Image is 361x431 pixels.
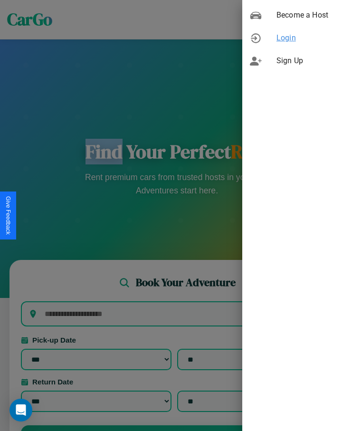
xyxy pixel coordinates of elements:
div: Become a Host [242,4,361,27]
div: Give Feedback [5,196,11,235]
span: Become a Host [276,10,353,21]
div: Sign Up [242,49,361,72]
div: Login [242,27,361,49]
span: Login [276,32,353,44]
span: Sign Up [276,55,353,67]
div: Open Intercom Messenger [9,399,32,421]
